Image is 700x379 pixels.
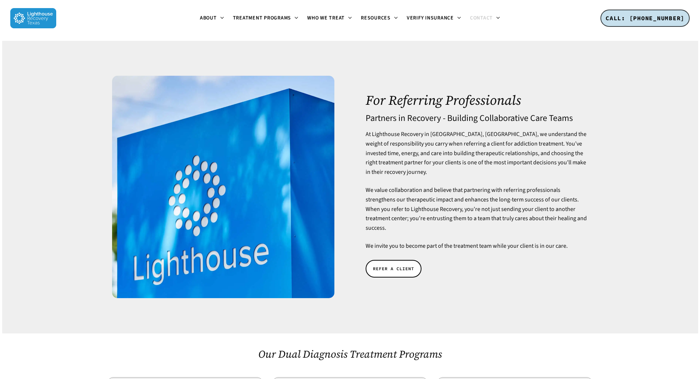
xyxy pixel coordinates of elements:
span: About [200,14,217,22]
span: We invite you to become part of the treatment team while your client is in our care. [366,242,568,250]
span: Treatment Programs [233,14,291,22]
h2: Our Dual Diagnosis Treatment Programs [108,348,592,360]
span: Verify Insurance [407,14,454,22]
span: We value collaboration and believe that partnering with referring professionals strengthens our t... [366,186,587,232]
a: Verify Insurance [402,15,466,21]
a: CALL: [PHONE_NUMBER] [600,10,690,27]
span: Resources [361,14,391,22]
img: Lighthouse Recovery Texas [10,8,56,28]
h1: For Referring Professionals [366,93,588,108]
span: Who We Treat [307,14,345,22]
a: Resources [356,15,402,21]
a: REFER A CLIENT [366,260,421,278]
h4: Partners in Recovery - Building Collaborative Care Teams [366,114,588,123]
a: Treatment Programs [229,15,303,21]
a: About [195,15,229,21]
span: CALL: [PHONE_NUMBER] [606,14,685,22]
span: At Lighthouse Recovery in [GEOGRAPHIC_DATA], [GEOGRAPHIC_DATA], we understand the weight of respo... [366,130,586,176]
a: Who We Treat [303,15,356,21]
span: REFER A CLIENT [373,265,414,272]
a: Contact [466,15,505,21]
span: Contact [470,14,493,22]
